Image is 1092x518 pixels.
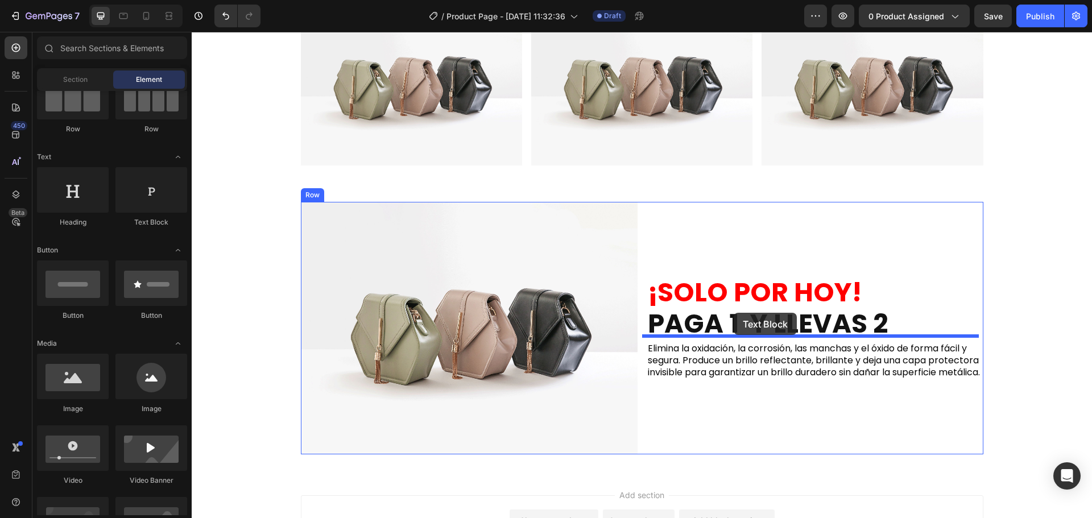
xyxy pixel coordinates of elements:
[115,217,187,227] div: Text Block
[9,208,27,217] div: Beta
[192,32,1092,518] iframe: Design area
[5,5,85,27] button: 7
[868,10,944,22] span: 0 product assigned
[446,10,565,22] span: Product Page - [DATE] 11:32:36
[37,152,51,162] span: Text
[859,5,970,27] button: 0 product assigned
[37,475,109,486] div: Video
[604,11,621,21] span: Draft
[37,245,58,255] span: Button
[1026,10,1054,22] div: Publish
[214,5,260,27] div: Undo/Redo
[37,404,109,414] div: Image
[1053,462,1081,490] div: Open Intercom Messenger
[75,9,80,23] p: 7
[37,36,187,59] input: Search Sections & Elements
[169,148,187,166] span: Toggle open
[63,74,88,85] span: Section
[115,310,187,321] div: Button
[37,338,57,349] span: Media
[136,74,162,85] span: Element
[115,124,187,134] div: Row
[11,121,27,130] div: 450
[37,124,109,134] div: Row
[1016,5,1064,27] button: Publish
[169,241,187,259] span: Toggle open
[441,10,444,22] span: /
[984,11,1003,21] span: Save
[115,475,187,486] div: Video Banner
[37,217,109,227] div: Heading
[115,404,187,414] div: Image
[37,310,109,321] div: Button
[974,5,1012,27] button: Save
[169,334,187,353] span: Toggle open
